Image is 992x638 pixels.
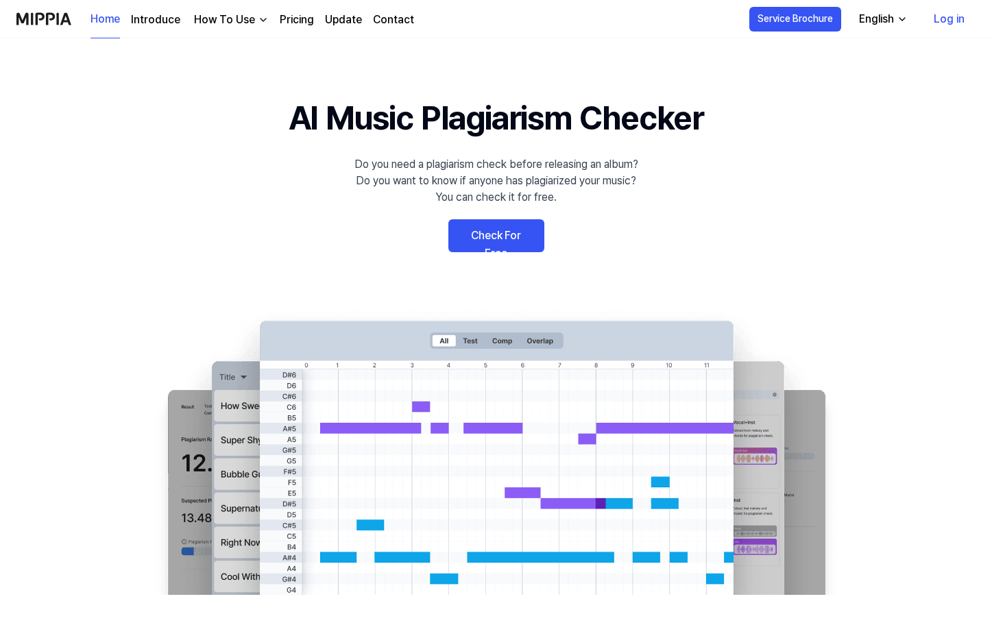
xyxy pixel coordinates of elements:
h1: AI Music Plagiarism Checker [289,93,703,143]
button: How To Use [191,12,269,28]
div: English [856,11,897,27]
img: down [258,14,269,25]
a: Update [325,12,362,28]
a: Introduce [131,12,180,28]
a: Pricing [280,12,314,28]
img: main Image [140,307,853,595]
div: How To Use [191,12,258,28]
div: Do you need a plagiarism check before releasing an album? Do you want to know if anyone has plagi... [354,156,638,206]
a: Check For Free [448,219,544,252]
a: Home [90,1,120,38]
a: Contact [373,12,414,28]
button: Service Brochure [749,7,841,32]
button: English [848,5,916,33]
